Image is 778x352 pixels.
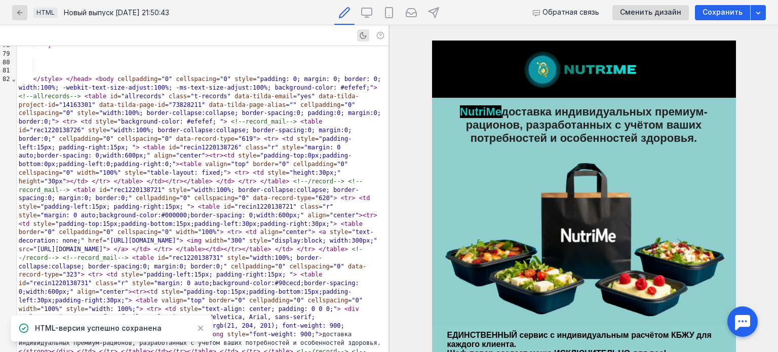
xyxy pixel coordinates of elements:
[344,101,356,108] span: "0"
[147,178,154,185] span: </
[286,135,293,142] span: td
[304,246,311,253] span: tr
[48,42,51,49] span: }
[289,263,329,270] span: cellspacing
[304,118,322,125] span: table
[231,178,235,185] span: >
[19,254,323,270] span: "width:100%; border-collapse:collapse; border-spacing:0; margin:0; border:0;"
[253,194,312,202] span: data-record-type
[282,135,286,142] span: <
[59,228,99,236] span: cellpadding
[209,178,213,185] span: >
[88,237,103,244] span: href
[73,186,77,193] span: <
[73,75,88,83] span: head
[19,280,363,295] span: "margin: 0 auto;background-color:#90cecd;border-spacing: 0;width:600px;"
[180,194,191,202] span: "0"
[81,118,85,125] span: <
[205,246,212,253] span: </
[220,152,223,159] span: >
[238,169,245,176] span: tr
[33,246,107,253] span: "[URL][DOMAIN_NAME]"
[169,101,205,108] span: "73828211"
[35,323,162,333] span: HTML-версия успешно сохранена
[85,93,88,100] span: <
[297,246,304,253] span: </
[205,161,227,168] span: valign
[19,288,352,304] span: "padding-top:15px;padding-bottom:15px;padding-left:30px;padding-right:30px;"
[88,127,106,134] span: style
[180,161,183,168] span: <
[256,135,260,142] span: >
[319,246,326,253] span: </
[363,212,366,219] span: <
[176,228,194,236] span: width
[33,75,41,83] span: </
[41,212,304,219] span: "margin: 0 auto;background-color:#000000;border-spacing: 0;width:600px;"
[256,169,263,176] span: td
[359,194,363,202] span: <
[19,169,59,176] span: cellspacing
[132,254,136,261] span: <
[147,169,227,176] span: "table-layout: fixed;"
[114,246,121,253] span: </
[315,194,333,202] span: "620"
[235,169,238,176] span: <
[62,169,73,176] span: "0"
[66,118,73,125] span: tr
[165,178,172,185] span: </
[249,237,267,244] span: style
[154,178,161,185] span: td
[176,161,179,168] span: >
[290,169,341,176] span: "height:30px;"
[246,178,253,185] span: tr
[227,237,246,244] span: "300"
[121,246,125,253] span: a
[136,144,139,151] span: >
[81,271,85,278] span: >
[238,152,256,159] span: style
[150,288,158,295] span: td
[44,178,66,185] span: "30px"
[183,178,190,185] span: </
[238,178,245,185] span: </
[205,237,223,244] span: width
[88,271,92,278] span: <
[143,271,293,278] span: "padding-left:15px; padding-right:15px; "
[282,246,289,253] span: td
[29,280,92,287] span: "recin1220138731"
[162,228,173,236] span: "0"
[223,246,230,253] span: </
[95,280,113,287] span: class
[73,118,77,125] span: >
[187,237,190,244] span: <
[95,118,113,125] span: style
[33,220,52,227] span: style
[249,246,267,253] span: table
[136,194,176,202] span: cellpadding
[110,271,117,278] span: td
[344,246,348,253] span: >
[88,75,92,83] span: >
[92,178,99,185] span: </
[231,263,271,270] span: cellpadding
[77,109,95,116] span: style
[695,5,750,20] button: Сохранить
[227,228,231,236] span: <
[19,280,26,287] span: id
[180,178,183,185] span: >
[143,144,146,151] span: <
[213,152,220,159] span: tr
[246,144,264,151] span: class
[19,246,363,261] span: <!--/record-->
[118,280,129,287] span: "r"
[260,178,267,185] span: </
[22,220,29,227] span: td
[118,118,224,125] span: "background-color: #efefef; "
[85,118,92,125] span: td
[344,194,352,202] span: tr
[282,228,312,236] span: "center"
[132,246,139,253] span: </
[390,25,778,352] iframe: preview
[19,178,363,193] span: <!--record_mail-->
